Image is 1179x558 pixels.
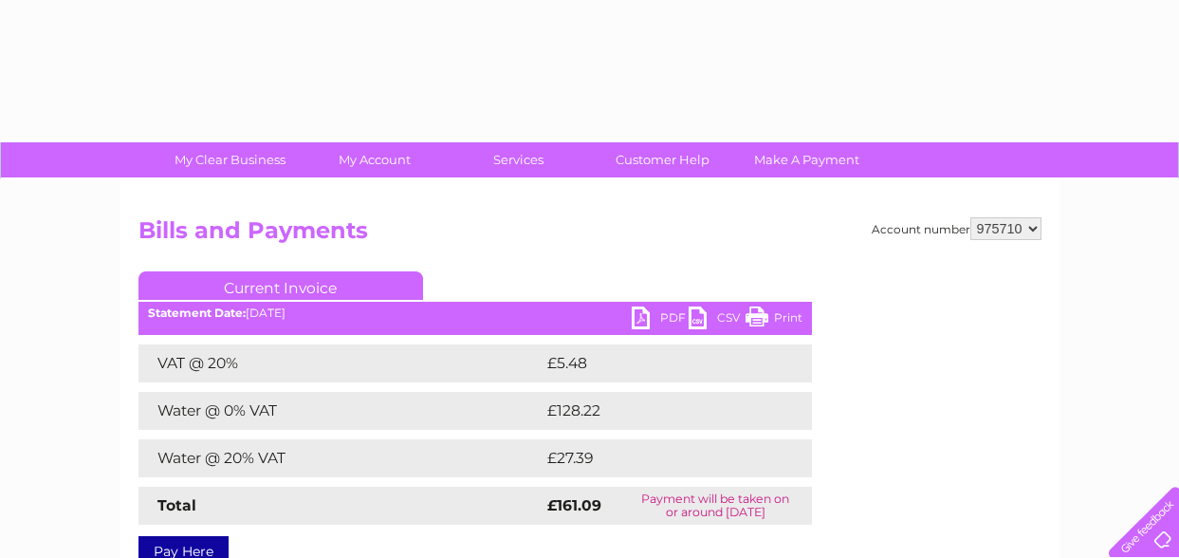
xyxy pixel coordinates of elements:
td: Payment will be taken on or around [DATE] [619,487,811,525]
div: Account number [872,217,1041,240]
a: My Account [296,142,452,177]
td: £128.22 [543,392,777,430]
a: PDF [632,307,689,334]
strong: £161.09 [547,496,601,514]
a: Current Invoice [138,271,423,300]
div: [DATE] [138,307,812,320]
b: Statement Date: [148,306,246,320]
td: VAT @ 20% [138,344,543,382]
a: My Clear Business [152,142,308,177]
a: Customer Help [584,142,741,177]
td: £27.39 [543,439,773,477]
td: £5.48 [543,344,768,382]
a: Services [440,142,597,177]
strong: Total [157,496,196,514]
a: CSV [689,307,746,334]
td: Water @ 20% VAT [138,439,543,477]
a: Print [746,307,802,334]
h2: Bills and Payments [138,217,1041,253]
td: Water @ 0% VAT [138,392,543,430]
a: Make A Payment [728,142,885,177]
